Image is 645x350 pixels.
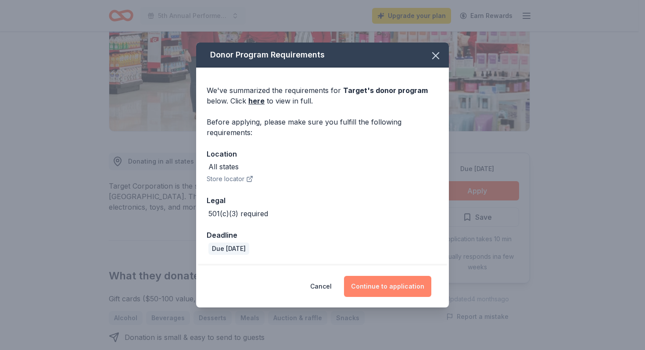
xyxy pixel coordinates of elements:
div: 501(c)(3) required [208,208,268,219]
div: All states [208,161,239,172]
div: We've summarized the requirements for below. Click to view in full. [207,85,438,106]
div: Donor Program Requirements [196,43,449,68]
div: Legal [207,195,438,206]
button: Store locator [207,174,253,184]
a: here [248,96,265,106]
div: Due [DATE] [208,243,249,255]
button: Cancel [310,276,332,297]
div: Before applying, please make sure you fulfill the following requirements: [207,117,438,138]
span: Target 's donor program [343,86,428,95]
button: Continue to application [344,276,431,297]
div: Deadline [207,229,438,241]
div: Location [207,148,438,160]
